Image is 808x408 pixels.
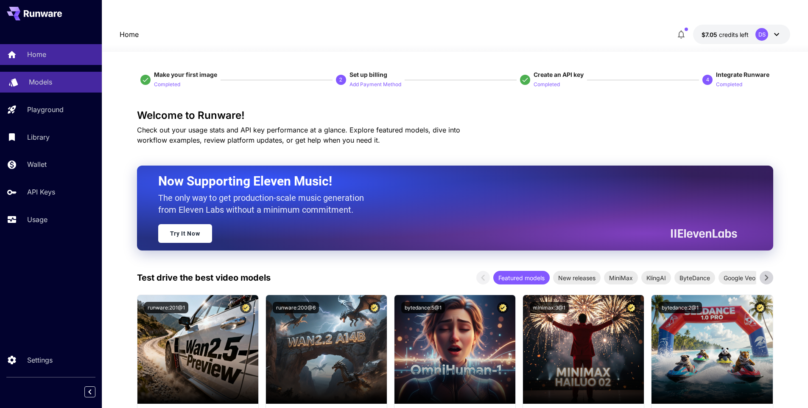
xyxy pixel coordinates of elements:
[369,302,380,313] button: Certified Model – Vetted for best performance and includes a commercial license.
[641,271,671,284] div: KlingAI
[553,271,601,284] div: New releases
[493,273,550,282] span: Featured models
[401,302,445,313] button: bytedance:5@1
[604,273,638,282] span: MiniMax
[719,271,760,284] div: Google Veo
[349,81,401,89] p: Add Payment Method
[719,31,749,38] span: credits left
[651,295,772,404] img: alt
[493,271,550,284] div: Featured models
[339,76,342,84] p: 2
[27,49,46,59] p: Home
[266,295,387,404] img: alt
[27,132,50,142] p: Library
[641,273,671,282] span: KlingAI
[137,126,460,144] span: Check out your usage stats and API key performance at a glance. Explore featured models, dive int...
[27,214,48,225] p: Usage
[497,302,509,313] button: Certified Model – Vetted for best performance and includes a commercial license.
[716,81,742,89] p: Completed
[674,271,715,284] div: ByteDance
[240,302,252,313] button: Certified Model – Vetted for best performance and includes a commercial license.
[27,355,53,365] p: Settings
[144,302,188,313] button: runware:201@1
[702,30,749,39] div: $7.05314
[534,79,560,89] button: Completed
[626,302,637,313] button: Certified Model – Vetted for best performance and includes a commercial license.
[137,271,271,284] p: Test drive the best video models
[158,173,731,189] h2: Now Supporting Eleven Music!
[154,71,217,78] span: Make your first image
[693,25,790,44] button: $7.05314DS
[523,295,644,404] img: alt
[716,79,742,89] button: Completed
[394,295,515,404] img: alt
[706,76,709,84] p: 4
[273,302,319,313] button: runware:200@6
[702,31,719,38] span: $7.05
[137,295,258,404] img: alt
[137,110,773,121] h3: Welcome to Runware!
[716,71,769,78] span: Integrate Runware
[154,81,180,89] p: Completed
[534,81,560,89] p: Completed
[84,386,95,397] button: Collapse sidebar
[530,302,569,313] button: minimax:3@1
[553,273,601,282] span: New releases
[154,79,180,89] button: Completed
[349,71,387,78] span: Set up billing
[604,271,638,284] div: MiniMax
[755,28,768,41] div: DS
[349,79,401,89] button: Add Payment Method
[120,29,139,39] a: Home
[27,187,55,197] p: API Keys
[674,273,715,282] span: ByteDance
[91,384,102,400] div: Collapse sidebar
[27,159,47,169] p: Wallet
[658,302,702,313] button: bytedance:2@1
[755,302,766,313] button: Certified Model – Vetted for best performance and includes a commercial license.
[27,104,64,115] p: Playground
[120,29,139,39] nav: breadcrumb
[719,273,760,282] span: Google Veo
[534,71,584,78] span: Create an API key
[158,224,212,243] a: Try It Now
[158,192,370,216] p: The only way to get production-scale music generation from Eleven Labs without a minimum commitment.
[29,77,52,87] p: Models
